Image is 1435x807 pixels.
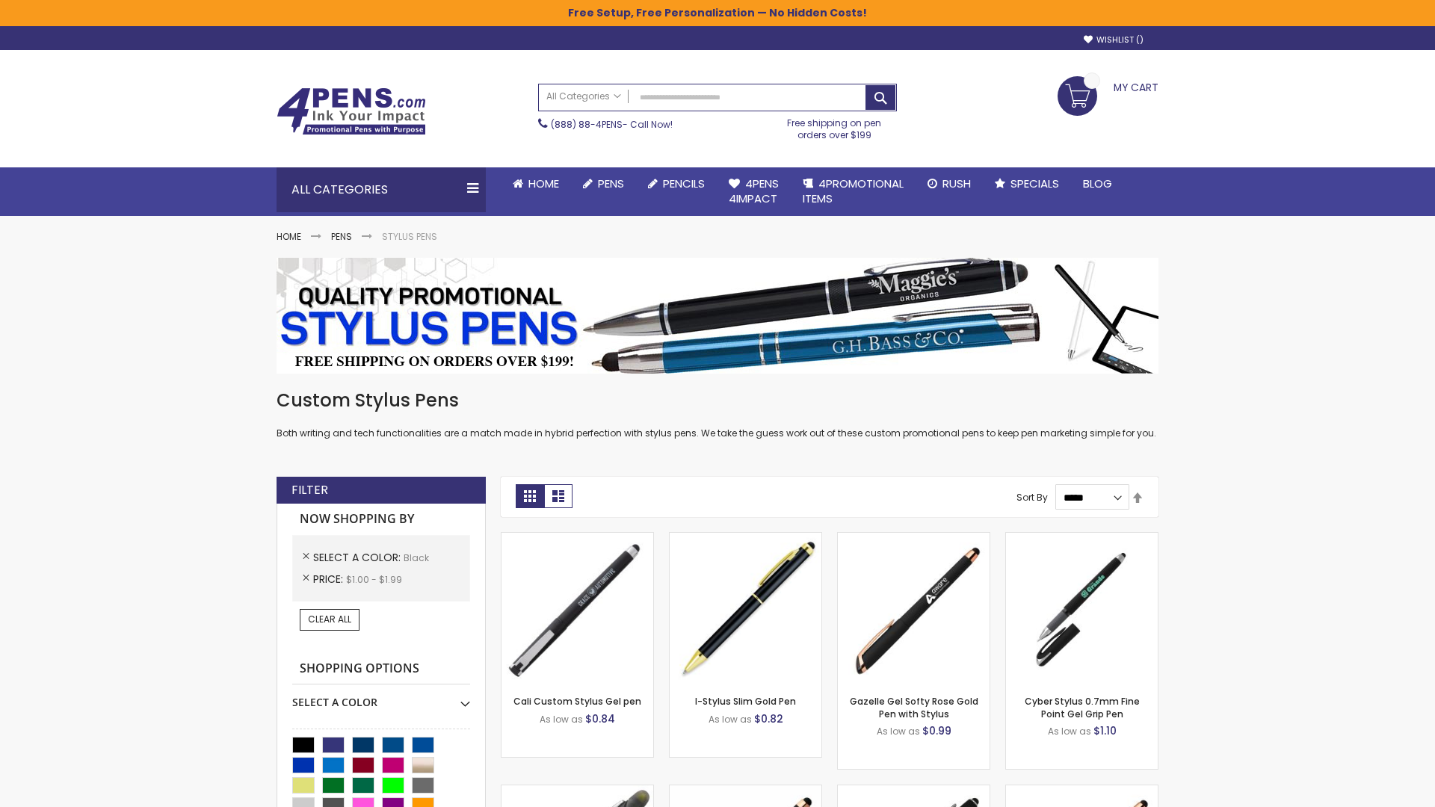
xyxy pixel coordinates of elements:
[1010,176,1059,191] span: Specials
[754,711,783,726] span: $0.82
[717,167,791,216] a: 4Pens4impact
[1093,723,1117,738] span: $1.10
[670,532,821,545] a: I-Stylus Slim Gold-Black
[1048,725,1091,738] span: As low as
[292,684,470,710] div: Select A Color
[803,176,904,206] span: 4PROMOTIONAL ITEMS
[501,167,571,200] a: Home
[585,711,615,726] span: $0.84
[539,84,629,109] a: All Categories
[922,723,951,738] span: $0.99
[670,785,821,797] a: Islander Softy Rose Gold Gel Pen with Stylus-Black
[1006,533,1158,684] img: Cyber Stylus 0.7mm Fine Point Gel Grip Pen-Black
[1084,34,1144,46] a: Wishlist
[850,695,978,720] a: Gazelle Gel Softy Rose Gold Pen with Stylus
[513,695,641,708] a: Cali Custom Stylus Gel pen
[916,167,983,200] a: Rush
[308,613,351,625] span: Clear All
[571,167,636,200] a: Pens
[404,551,429,564] span: Black
[598,176,624,191] span: Pens
[502,533,653,684] img: Cali Custom Stylus Gel pen-Black
[277,389,1158,412] h1: Custom Stylus Pens
[772,111,898,141] div: Free shipping on pen orders over $199
[709,713,752,726] span: As low as
[695,695,796,708] a: I-Stylus Slim Gold Pen
[1006,532,1158,545] a: Cyber Stylus 0.7mm Fine Point Gel Grip Pen-Black
[942,176,971,191] span: Rush
[1006,785,1158,797] a: Gazelle Gel Softy Rose Gold Pen with Stylus - ColorJet-Black
[663,176,705,191] span: Pencils
[729,176,779,206] span: 4Pens 4impact
[382,230,437,243] strong: Stylus Pens
[277,167,486,212] div: All Categories
[983,167,1071,200] a: Specials
[313,572,346,587] span: Price
[877,725,920,738] span: As low as
[277,389,1158,440] div: Both writing and tech functionalities are a match made in hybrid perfection with stylus pens. We ...
[277,258,1158,374] img: Stylus Pens
[502,532,653,545] a: Cali Custom Stylus Gel pen-Black
[551,118,623,131] a: (888) 88-4PENS
[1083,176,1112,191] span: Blog
[1071,167,1124,200] a: Blog
[838,532,990,545] a: Gazelle Gel Softy Rose Gold Pen with Stylus-Black
[546,90,621,102] span: All Categories
[1025,695,1140,720] a: Cyber Stylus 0.7mm Fine Point Gel Grip Pen
[277,230,301,243] a: Home
[292,504,470,535] strong: Now Shopping by
[528,176,559,191] span: Home
[551,118,673,131] span: - Call Now!
[791,167,916,216] a: 4PROMOTIONALITEMS
[838,785,990,797] a: Custom Soft Touch® Metal Pens with Stylus-Black
[291,482,328,498] strong: Filter
[300,609,359,630] a: Clear All
[838,533,990,684] img: Gazelle Gel Softy Rose Gold Pen with Stylus-Black
[313,550,404,565] span: Select A Color
[636,167,717,200] a: Pencils
[346,573,402,586] span: $1.00 - $1.99
[1016,491,1048,504] label: Sort By
[502,785,653,797] a: Souvenir® Jalan Highlighter Stylus Pen Combo-Black
[277,87,426,135] img: 4Pens Custom Pens and Promotional Products
[540,713,583,726] span: As low as
[331,230,352,243] a: Pens
[292,653,470,685] strong: Shopping Options
[670,533,821,684] img: I-Stylus Slim Gold-Black
[516,484,544,508] strong: Grid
